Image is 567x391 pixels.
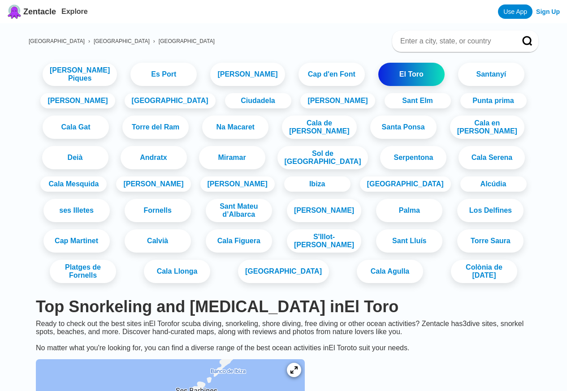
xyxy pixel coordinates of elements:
[40,176,107,192] a: Cala Mesquida
[153,38,155,44] span: ›
[125,199,191,222] a: Fornells
[460,93,527,108] a: Punta prima
[206,199,272,222] a: Sant Mateu d’Albarca
[225,93,291,108] a: Ciudadela
[144,260,210,283] a: Cala Llonga
[378,63,445,86] a: El Toro
[380,146,446,169] a: Serpentona
[61,8,88,15] a: Explore
[498,4,532,19] a: Use App
[457,199,524,222] a: Los Delfines
[451,260,517,283] a: Colònia de [DATE]
[36,297,531,316] h1: Top Snorkeling and [MEDICAL_DATA] in El Toro
[200,176,275,192] a: [PERSON_NAME]
[43,229,110,253] a: Cap Martinet
[88,38,90,44] span: ›
[50,260,116,283] a: Platges de Fornells
[357,260,423,283] a: Cala Agulla
[206,229,272,253] a: Cala Figuera
[277,146,368,169] a: Sol de [GEOGRAPHIC_DATA]
[536,8,560,15] a: Sign Up
[360,176,451,192] a: [GEOGRAPHIC_DATA]
[159,38,215,44] a: [GEOGRAPHIC_DATA]
[399,37,510,46] input: Enter a city, state, or country
[460,176,527,192] a: Alcúdia
[385,93,451,108] a: Sant Elm
[458,63,524,86] a: Santanyí
[376,229,442,253] a: Sant Lluís
[43,63,117,86] a: [PERSON_NAME] Piques
[459,146,525,169] a: Cala Serena
[299,63,365,86] a: Cap d'en Font
[43,116,109,139] a: Cala Gat
[43,199,110,222] a: ses Illetes
[210,63,285,86] a: [PERSON_NAME]
[282,116,356,139] a: Cala de [PERSON_NAME]
[42,146,108,169] a: Deià
[284,176,351,192] a: Ibiza
[116,176,190,192] a: [PERSON_NAME]
[29,38,85,44] a: [GEOGRAPHIC_DATA]
[202,116,268,139] a: Na Macaret
[29,320,538,352] div: Ready to check out the best sites in El Toro for scuba diving, snorkeling, shore diving, free div...
[370,116,437,139] a: Santa Ponsa
[125,93,216,108] a: [GEOGRAPHIC_DATA]
[122,116,189,139] a: Torre del Ram
[121,146,187,169] a: Andratx
[7,4,22,19] img: Zentacle logo
[94,38,150,44] a: [GEOGRAPHIC_DATA]
[376,199,442,222] a: Palma
[287,229,361,253] a: S'Illot-[PERSON_NAME]
[287,199,361,222] a: [PERSON_NAME]
[450,116,524,139] a: Cala en [PERSON_NAME]
[7,4,56,19] a: Zentacle logoZentacle
[125,229,191,253] a: Calvià
[130,63,197,86] a: Es Port
[199,146,265,169] a: Miramar
[300,93,375,108] a: [PERSON_NAME]
[238,260,329,283] a: [GEOGRAPHIC_DATA]
[457,229,524,253] a: Torre Saura
[40,93,115,108] a: [PERSON_NAME]
[23,7,56,17] span: Zentacle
